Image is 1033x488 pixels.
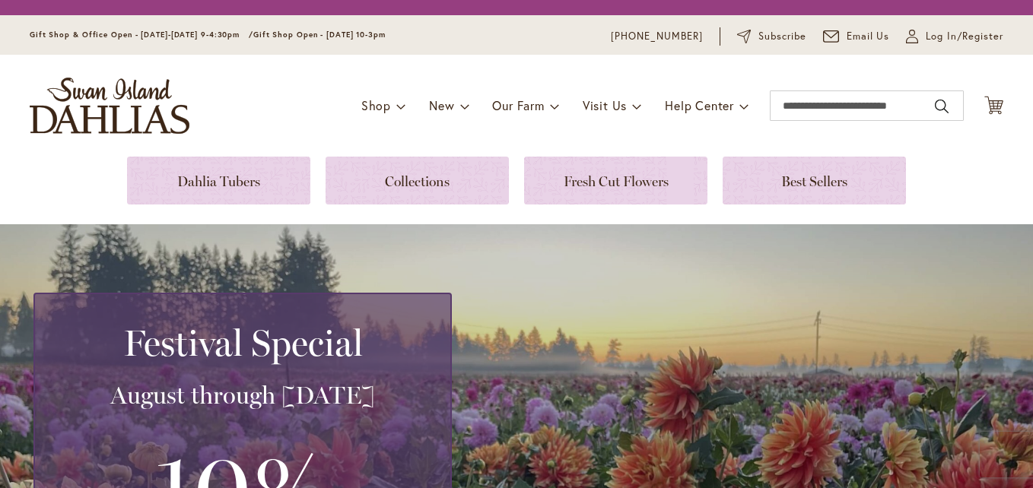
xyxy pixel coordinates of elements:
a: Email Us [823,29,890,44]
span: Our Farm [492,97,544,113]
span: New [429,97,454,113]
h2: Festival Special [53,322,432,364]
span: Email Us [847,29,890,44]
a: store logo [30,78,189,134]
span: Subscribe [758,29,806,44]
a: Log In/Register [906,29,1003,44]
span: Help Center [665,97,734,113]
span: Log In/Register [926,29,1003,44]
span: Gift Shop Open - [DATE] 10-3pm [253,30,386,40]
a: Subscribe [737,29,806,44]
span: Visit Us [583,97,627,113]
span: Shop [361,97,391,113]
a: [PHONE_NUMBER] [611,29,703,44]
span: Gift Shop & Office Open - [DATE]-[DATE] 9-4:30pm / [30,30,253,40]
button: Search [935,94,949,119]
h3: August through [DATE] [53,380,432,410]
